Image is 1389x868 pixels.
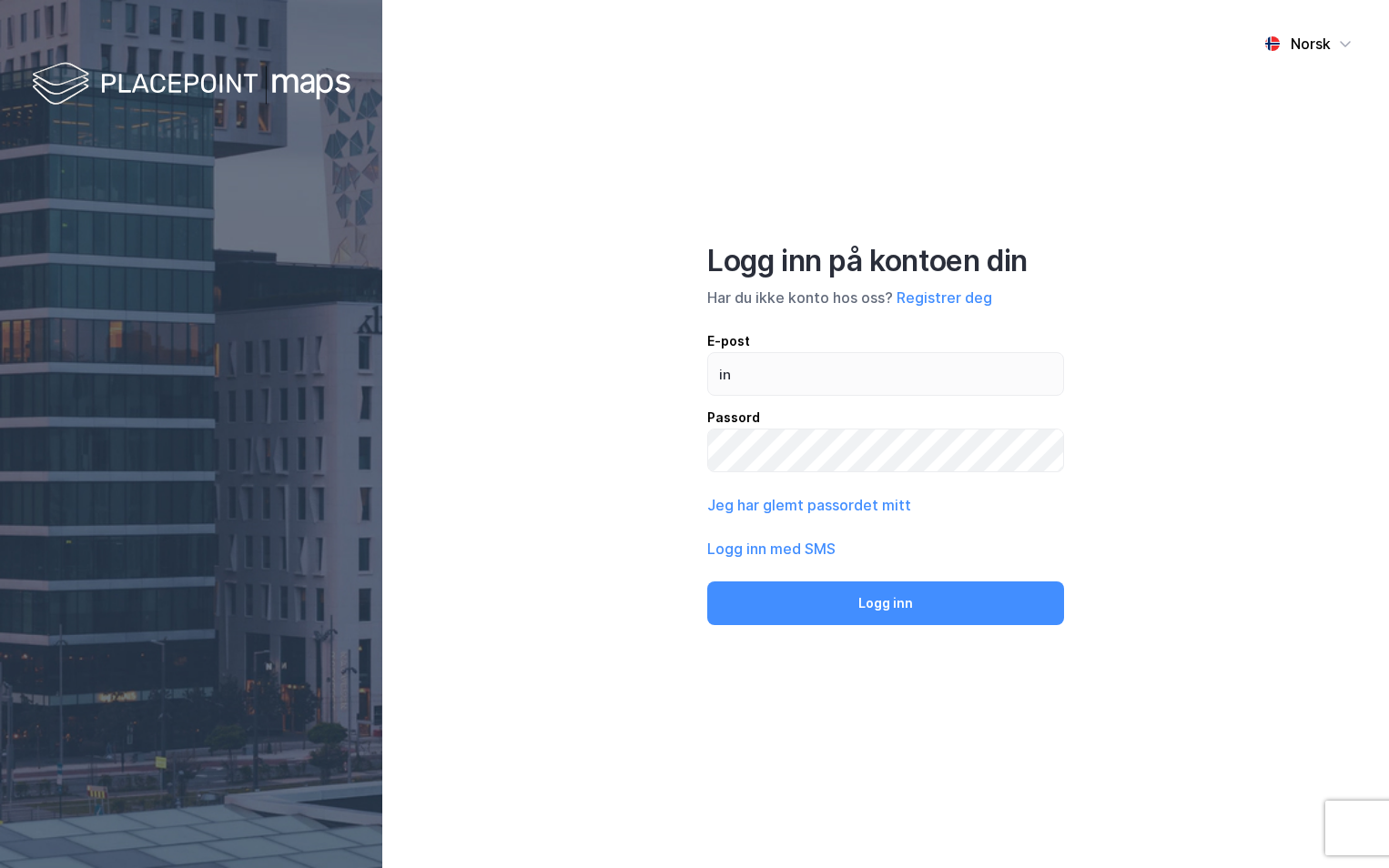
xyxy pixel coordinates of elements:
[707,494,911,516] button: Jeg har glemt passordet mitt
[1291,33,1331,55] div: Norsk
[707,538,836,560] button: Logg inn med SMS
[707,330,1064,352] div: E-post
[32,58,350,112] img: logo-white.f07954bde2210d2a523dddb988cd2aa7.svg
[707,243,1064,279] div: Logg inn på kontoen din
[897,287,992,308] button: Registrer deg
[707,581,1064,625] button: Logg inn
[1298,781,1389,868] iframe: Chat Widget
[707,407,1064,429] div: Passord
[707,287,1064,308] div: Har du ikke konto hos oss?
